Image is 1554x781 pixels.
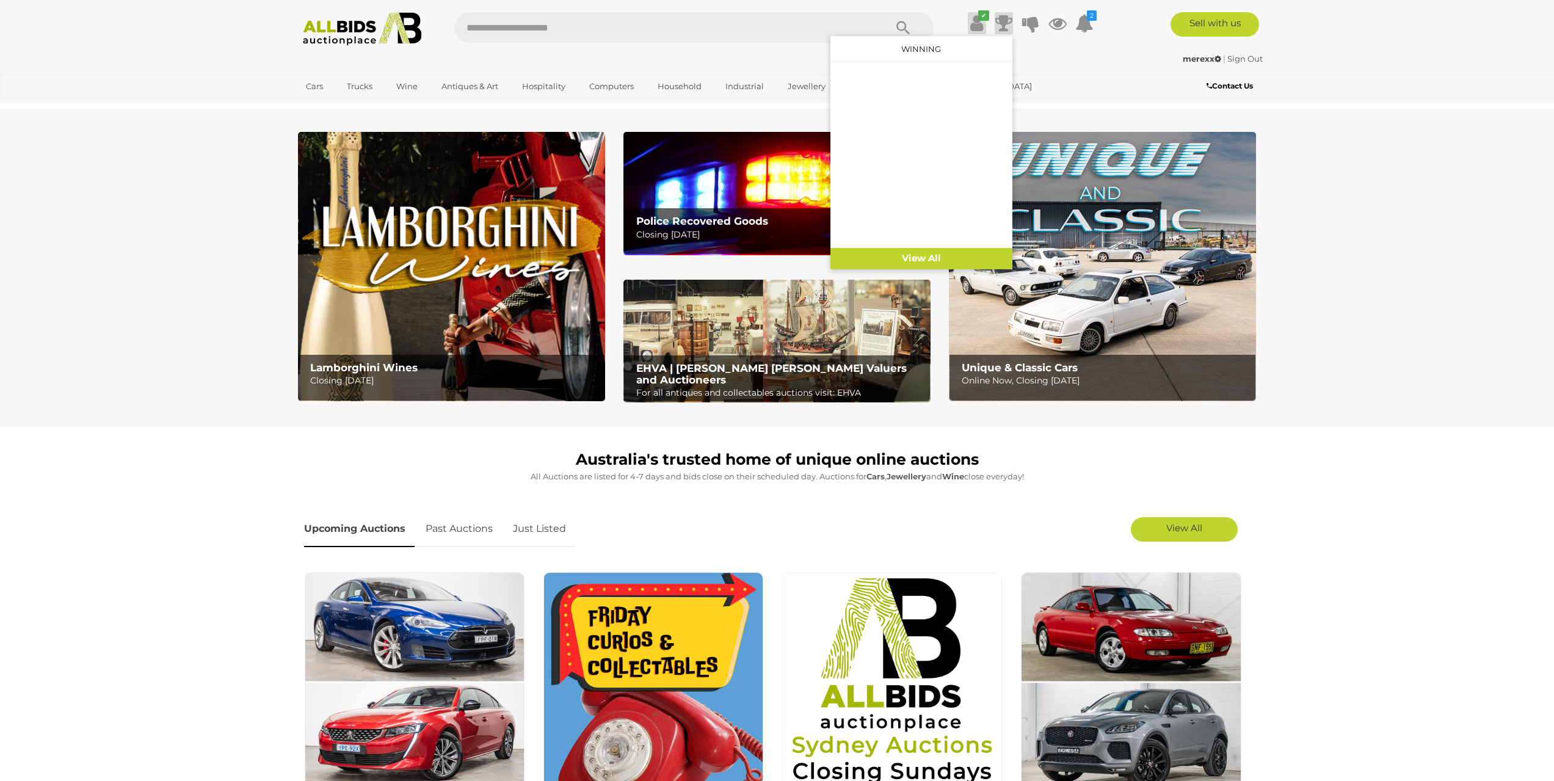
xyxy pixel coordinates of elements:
[650,76,710,96] a: Household
[310,373,598,388] p: Closing [DATE]
[866,471,885,481] strong: Cars
[949,132,1256,401] img: Unique & Classic Cars
[887,471,926,481] strong: Jewellery
[514,76,573,96] a: Hospitality
[978,10,989,21] i: ✔
[434,76,506,96] a: Antiques & Art
[830,248,1012,269] a: View All
[623,132,931,255] img: Police Recovered Goods
[310,361,418,374] b: Lamborghini Wines
[636,215,768,227] b: Police Recovered Goods
[949,132,1256,401] a: Unique & Classic Cars Unique & Classic Cars Online Now, Closing [DATE]
[780,76,833,96] a: Jewellery
[962,361,1078,374] b: Unique & Classic Cars
[304,470,1251,484] p: All Auctions are listed for 4-7 days and bids close on their scheduled day. Auctions for , and cl...
[298,132,605,401] a: Lamborghini Wines Lamborghini Wines Closing [DATE]
[1183,54,1221,64] strong: merexx
[1131,517,1238,542] a: View All
[1075,12,1094,34] a: 2
[298,132,605,401] img: Lamborghini Wines
[304,511,415,547] a: Upcoming Auctions
[623,280,931,403] a: EHVA | Evans Hastings Valuers and Auctioneers EHVA | [PERSON_NAME] [PERSON_NAME] Valuers and Auct...
[636,385,924,401] p: For all antiques and collectables auctions visit: EHVA
[504,511,575,547] a: Just Listed
[298,76,331,96] a: Cars
[623,132,931,255] a: Police Recovered Goods Police Recovered Goods Closing [DATE]
[296,12,429,46] img: Allbids.com.au
[339,76,380,96] a: Trucks
[388,76,426,96] a: Wine
[942,471,964,481] strong: Wine
[636,227,924,242] p: Closing [DATE]
[873,12,934,43] button: Search
[416,511,502,547] a: Past Auctions
[1166,522,1202,534] span: View All
[717,76,772,96] a: Industrial
[962,373,1249,388] p: Online Now, Closing [DATE]
[636,362,907,386] b: EHVA | [PERSON_NAME] [PERSON_NAME] Valuers and Auctioneers
[1087,10,1097,21] i: 2
[304,451,1251,468] h1: Australia's trusted home of unique online auctions
[901,44,941,54] a: Winning
[968,12,986,34] a: ✔
[1183,54,1223,64] a: merexx
[1223,54,1225,64] span: |
[1207,81,1253,90] b: Contact Us
[1227,54,1263,64] a: Sign Out
[1171,12,1259,37] a: Sell with us
[581,76,642,96] a: Computers
[623,280,931,403] img: EHVA | Evans Hastings Valuers and Auctioneers
[1207,79,1256,93] a: Contact Us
